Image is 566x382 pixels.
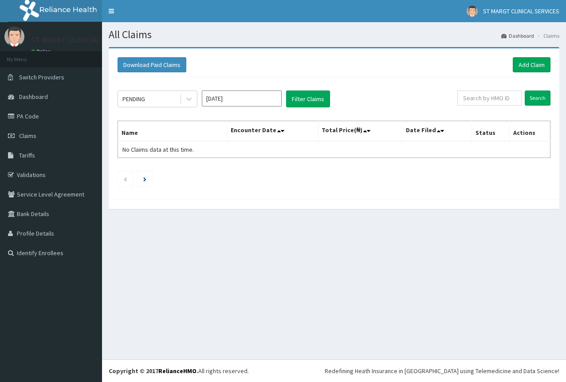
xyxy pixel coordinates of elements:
a: Next page [143,175,146,183]
th: Date Filed [402,121,472,142]
strong: Copyright © 2017 . [109,367,198,375]
input: Select Month and Year [202,91,282,106]
input: Search by HMO ID [457,91,522,106]
input: Search [525,91,550,106]
a: Online [31,48,52,55]
a: Add Claim [513,57,550,72]
span: Switch Providers [19,73,64,81]
a: RelianceHMO [158,367,197,375]
div: Redefining Heath Insurance in [GEOGRAPHIC_DATA] using Telemedicine and Data Science! [325,366,559,375]
th: Name [118,121,227,142]
button: Download Paid Claims [118,57,186,72]
img: User Image [467,6,478,17]
a: Dashboard [501,32,534,39]
span: Claims [19,132,36,140]
h1: All Claims [109,29,559,40]
img: User Image [4,27,24,47]
th: Actions [510,121,550,142]
th: Encounter Date [227,121,318,142]
span: No Claims data at this time. [122,146,194,154]
span: Tariffs [19,151,35,159]
p: ST MARGT CLINICAL SERVICES [31,36,133,44]
div: PENDING [122,95,145,103]
span: ST MARGT CLINICAL SERVICES [483,7,559,15]
button: Filter Claims [286,91,330,107]
footer: All rights reserved. [102,359,566,382]
span: Dashboard [19,93,48,101]
th: Status [472,121,510,142]
th: Total Price(₦) [318,121,402,142]
a: Previous page [123,175,127,183]
li: Claims [535,32,559,39]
